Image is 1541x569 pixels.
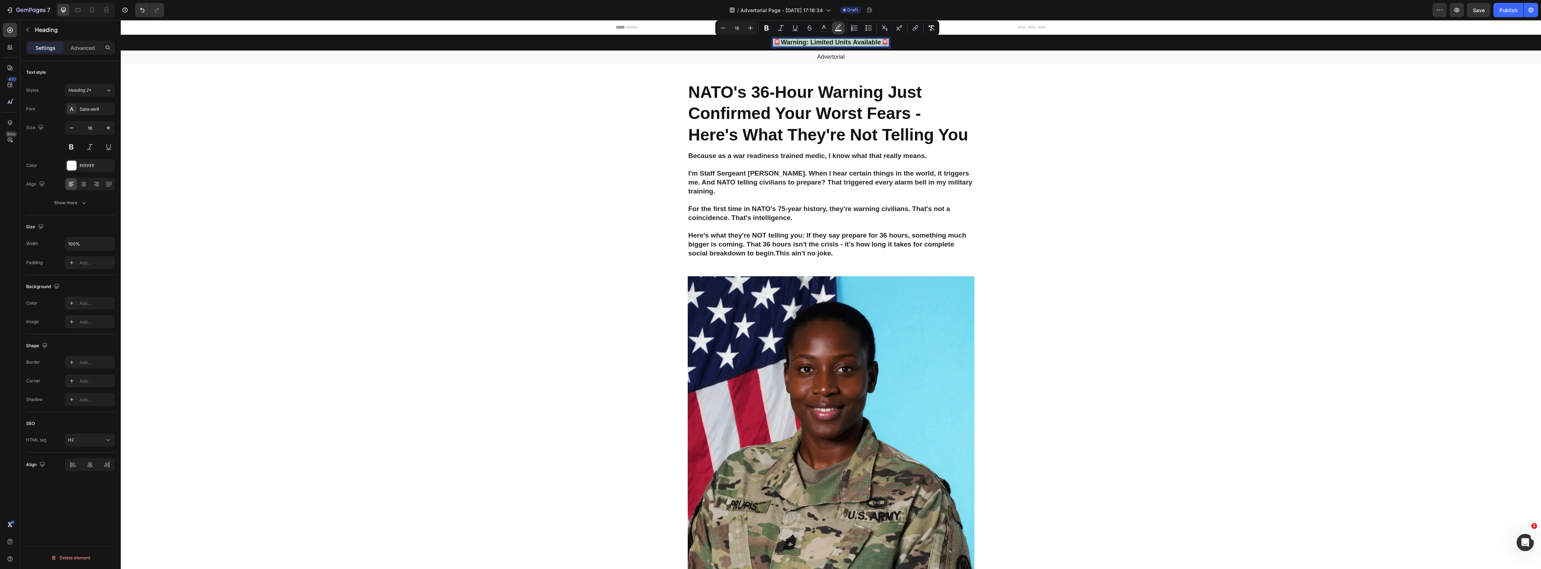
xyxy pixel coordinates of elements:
[26,240,38,247] div: Width
[737,6,739,14] span: /
[65,434,115,446] button: H2
[740,6,823,14] span: Advertorial Page - [DATE] 17:16:34
[26,282,61,292] div: Background
[68,87,91,94] span: Heading 2*
[7,76,17,82] div: 450
[35,25,112,34] p: Heading
[26,300,37,306] div: Color
[47,6,50,14] p: 7
[26,552,115,564] button: Delete element
[1531,523,1537,529] span: 1
[26,378,40,384] div: Corner
[71,44,95,52] p: Advanced
[1499,6,1517,14] div: Publish
[65,237,115,250] input: Auto
[54,199,87,206] div: Show more
[26,123,45,133] div: Size
[65,84,115,97] button: Heading 2*
[80,163,113,169] div: FFFFFF
[26,87,39,94] div: Styles
[567,131,854,238] h2: Because as a war readiness trained medic, I know what that really means. I'm Staff Sergeant [PERS...
[35,44,56,52] p: Settings
[26,222,45,232] div: Size
[80,300,113,307] div: Add...
[847,7,858,13] span: Draft
[68,437,74,443] span: H2
[121,20,1541,569] iframe: Design area
[26,69,46,76] div: Text style
[135,3,164,17] div: Undo/Redo
[5,131,17,137] div: Beta
[1493,3,1523,17] button: Publish
[26,359,40,365] div: Border
[3,3,53,17] button: 7
[80,260,113,266] div: Add...
[26,162,37,169] div: Color
[26,396,43,403] div: Shadow
[1467,3,1490,17] button: Save
[51,554,90,562] div: Delete element
[26,106,35,112] div: Font
[26,259,43,266] div: Padding
[1473,7,1485,13] span: Save
[26,196,115,209] button: Show more
[26,420,35,427] div: SEO
[80,397,113,403] div: Add...
[26,180,46,189] div: Align
[80,319,113,325] div: Add...
[26,437,46,443] div: HTML tag
[26,460,47,470] div: Align
[80,106,113,113] div: Sans-serif
[80,378,113,384] div: Add...
[26,341,49,351] div: Shape
[715,20,939,36] div: Editor contextual toolbar
[26,319,39,325] div: Image
[567,61,854,126] h2: NATO's 36-Hour Warning Just Confirmed Your Worst Fears - Here's What They're Not Telling You
[1517,534,1534,551] iframe: Intercom live chat
[80,359,113,366] div: Add...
